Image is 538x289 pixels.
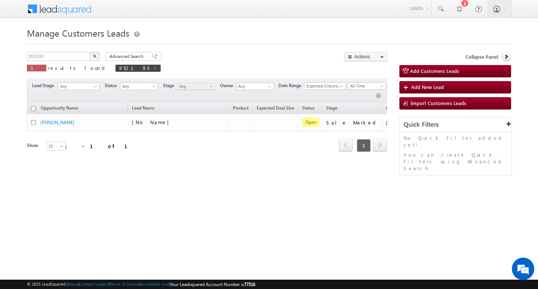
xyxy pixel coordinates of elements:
[326,105,337,111] span: Stage
[47,143,67,150] span: 25
[403,135,508,148] p: No Quick Filter added yet!
[322,104,341,114] a: Stage
[41,105,78,111] span: Opportunity Name
[109,53,146,60] span: Advanced Search
[58,83,97,90] span: Any
[244,282,255,287] span: 77516
[32,82,57,89] span: Lead Stage
[339,139,353,151] a: prev
[120,83,158,90] a: Any
[120,83,156,90] span: Any
[119,65,149,71] span: 952193
[278,82,304,89] span: Date Range
[46,142,66,151] a: 25
[299,104,318,114] a: Status
[105,82,120,89] span: Status
[411,84,444,90] span: Add New Lead
[257,105,294,111] span: Expected Deal Size
[27,27,129,39] span: Manage Customers Leads
[220,82,236,89] span: Owner
[27,142,40,149] div: Show
[31,106,36,111] input: Check all records
[357,139,371,152] span: 1
[411,100,466,106] span: Import Customers Leads
[304,83,343,89] span: Expected Closure Date
[177,83,215,90] a: Any
[80,282,109,286] a: Contact Support
[163,82,177,89] span: Stage
[233,105,248,111] span: Product
[27,281,255,288] span: © 2025 LeadSquared | | | | |
[31,65,43,71] span: 1
[48,65,108,71] span: results found
[400,117,511,132] div: Quick Filters
[40,120,74,125] a: [PERSON_NAME]
[304,82,346,90] a: Expected Closure Date
[373,139,387,151] a: next
[236,83,274,90] input: Type to Search
[128,104,158,114] span: Lead Name
[177,83,213,90] span: Any
[386,119,461,126] div: [PERSON_NAME] [PERSON_NAME]
[58,83,100,90] a: Any
[64,142,136,150] div: 1 - 1 of 1
[93,54,96,58] img: Search
[140,282,169,286] a: Acceptable Use
[386,105,399,111] span: Owner
[264,83,273,90] a: Show All Items
[132,119,173,125] span: [No Name]
[170,282,255,287] span: Your Leadsquared Account Number is
[253,104,298,114] a: Expected Deal Size
[326,119,378,126] div: Sale Marked
[68,282,78,286] a: About
[344,52,387,61] button: Actions
[410,68,459,74] span: Add Customers Leads
[348,83,384,89] span: All Time
[466,53,498,60] span: Collapse Panel
[302,118,319,127] span: Open
[403,151,508,172] p: You can create Quick Filters using Advanced Search.
[37,104,82,114] a: Opportunity Name
[110,282,139,286] a: Terms of Service
[348,82,386,90] a: All Time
